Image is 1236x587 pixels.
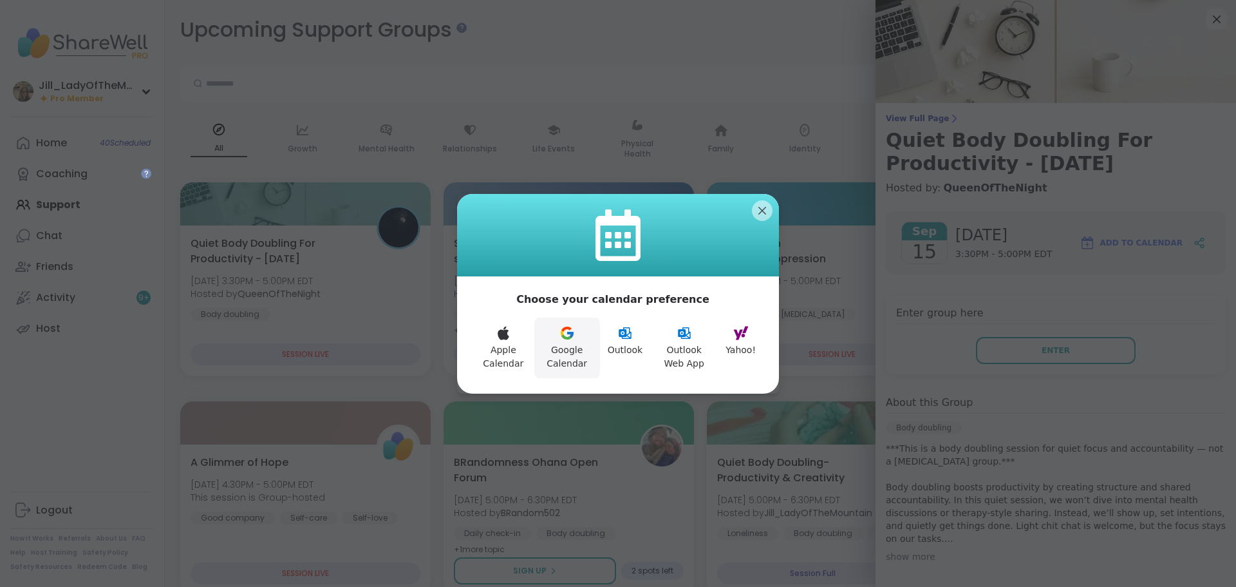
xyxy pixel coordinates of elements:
p: Choose your calendar preference [516,292,709,307]
button: Yahoo! [718,318,763,378]
iframe: Spotlight [141,168,151,178]
button: Outlook [600,318,651,378]
button: Google Calendar [534,318,600,378]
button: Apple Calendar [473,318,534,378]
button: Outlook Web App [650,318,718,378]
